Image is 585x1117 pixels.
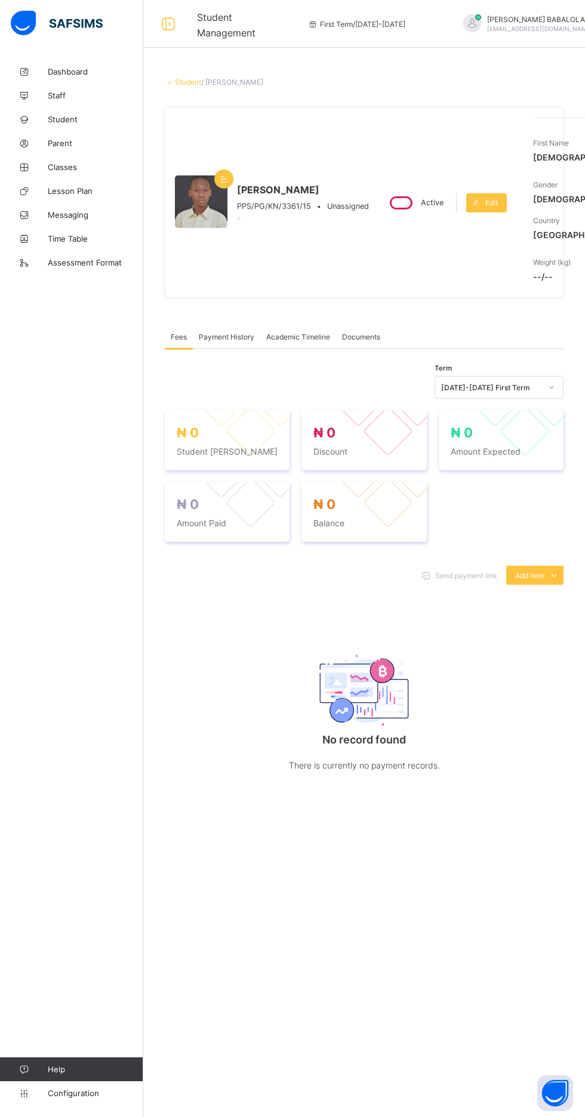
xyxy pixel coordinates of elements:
span: Add item [515,571,544,580]
span: PPS/PG/KN/3361/15 [237,202,311,211]
span: ₦ 0 [313,425,335,440]
span: ₦ 0 [177,425,199,440]
span: ₦ 0 [313,496,335,512]
span: Student [48,115,143,124]
span: Country [533,216,560,225]
span: Configuration [48,1088,143,1098]
span: session/term information [308,20,405,29]
span: Amount Paid [177,518,278,528]
span: Help [48,1064,143,1074]
span: Send payment link [435,571,497,580]
span: Academic Timeline [266,332,330,341]
p: No record found [245,733,484,746]
img: safsims [11,11,103,36]
span: / [PERSON_NAME] [201,78,263,87]
span: Classes [48,162,143,172]
span: [PERSON_NAME] [237,184,369,196]
span: Active [421,198,444,207]
span: Edit [485,198,498,207]
a: Student [175,78,201,87]
div: • [237,202,369,211]
span: Assessment Format [48,258,143,267]
span: First Name [533,138,569,147]
span: Amount Expected [451,446,552,456]
img: payment-empty.5787c826e2681a028c973ae0c5fbd233.svg [319,655,409,726]
span: Unassigned [327,202,369,211]
div: No record found [245,622,484,797]
span: Term [435,364,452,372]
span: ₦ 0 [451,425,473,440]
span: Documents [342,332,380,341]
button: Open asap [537,1075,573,1111]
span: Student Management [197,11,255,39]
span: Messaging [48,210,143,220]
span: Fees [171,332,187,341]
span: Parent [48,138,143,148]
span: Staff [48,91,143,100]
div: [DATE]-[DATE] First Term [441,383,541,392]
span: Time Table [48,234,143,243]
span: Gender [533,180,558,189]
p: There is currently no payment records. [245,758,484,773]
span: Balance [313,518,414,528]
span: Weight (kg) [533,258,571,267]
span: Dashboard [48,67,143,76]
span: Discount [313,446,414,456]
span: Payment History [199,332,254,341]
span: Student [PERSON_NAME] [177,446,278,456]
span: ₦ 0 [177,496,199,512]
span: Lesson Plan [48,186,143,196]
